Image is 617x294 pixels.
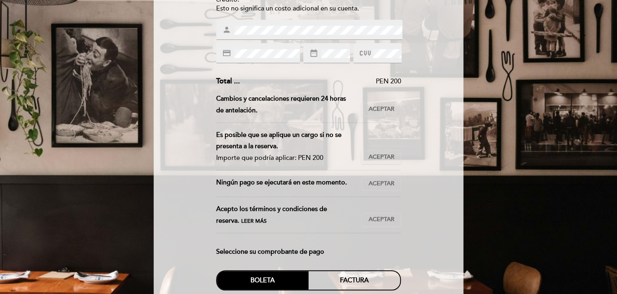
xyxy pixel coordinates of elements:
[361,103,401,116] button: Aceptar
[216,246,324,258] span: Seleccione su comprobante de pago
[368,105,394,114] span: Aceptar
[217,271,308,290] div: Boleta
[240,77,401,86] div: PEN 200
[216,177,362,190] div: Ningún pago se ejecutará en este momento.
[216,129,355,153] div: Es posible que se aplique un cargo si no se presenta a la reserva.
[309,49,318,58] i: date_range
[361,177,401,190] button: Aceptar
[216,152,355,164] div: Importe que podría aplicar: PEN 200
[368,153,394,161] span: Aceptar
[308,271,400,290] div: Factura
[241,218,267,224] span: Leer más
[361,213,401,227] button: Aceptar
[361,150,401,164] button: Aceptar
[222,25,231,34] i: person
[216,93,362,116] div: Cambios y cancelaciones requieren 24 horas de antelación.
[222,49,231,58] i: credit_card
[368,180,394,188] span: Aceptar
[216,203,362,227] div: Acepto los términos y condiciones de reserva.
[368,215,394,224] span: Aceptar
[216,77,240,85] span: Total ...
